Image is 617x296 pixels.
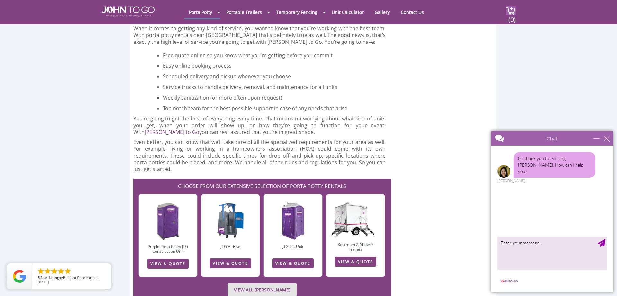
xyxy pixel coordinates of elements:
[163,91,386,101] li: Weekly sanitization (or more often upon request)
[102,6,155,17] img: JOHN to go
[64,267,72,275] li: 
[133,115,386,136] p: You’re going to get the best of everything every time. That means no worrying about what kind of ...
[148,244,188,254] a: Purple Porta Potty: JTG Construction Unit
[327,6,369,18] a: Unit Calculator
[184,6,217,18] a: Porta Potty
[163,59,386,70] li: Easy online booking process
[37,267,45,275] li: 
[370,6,395,18] a: Gallery
[40,275,59,280] span: Star Rating
[217,202,244,240] img: HR-1-1.jpg
[338,242,373,252] a: Restroom & Shower Trailers
[281,202,305,240] img: LK-1.jpg
[145,129,199,136] a: [PERSON_NAME] to Go
[13,270,26,283] img: Review Rating
[210,258,251,268] a: VIEW & QUOTE
[163,70,386,80] li: Scheduled delivery and pickup whenever you choose
[156,202,180,240] img: img-1.png
[335,257,376,267] a: VIEW & QUOTE
[271,6,322,18] a: Temporary Fencing
[221,6,267,18] a: Portable Trailers
[38,276,106,280] span: by
[487,127,617,296] iframe: Live Chat Box
[506,6,516,15] img: cart a
[44,267,51,275] li: 
[38,280,49,284] span: [DATE]
[326,190,385,238] img: JTG-2-Mini-1_cutout.png
[63,275,98,280] span: Brilliant Conventions
[133,139,386,173] p: Even better, you can know that we’ll take care of all the specialized requirements for your area ...
[137,179,388,190] h2: CHOOSE FROM OUR EXTENSIVE SELECTION OF PORTA POTTY RENTALS
[163,101,386,112] li: Top notch team for the best possible support in case of any needs that arise
[147,259,189,269] a: VIEW & QUOTE
[163,80,386,91] li: Service trucks to handle delivery, removal, and maintenance for all units
[133,25,386,45] p: When it comes to getting any kind of service, you want to know that you’re working with the best ...
[272,258,314,268] a: VIEW & QUOTE
[228,283,297,296] a: VIEW ALL [PERSON_NAME]
[508,10,516,24] span: (0)
[57,267,65,275] li: 
[282,244,303,249] a: JTG Lift Unit
[38,275,40,280] span: 5
[50,267,58,275] li: 
[163,49,386,59] li: Free quote online so you know what you’re getting before you commit
[221,244,240,249] a: JTG Hi-Rise
[396,6,429,18] a: Contact Us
